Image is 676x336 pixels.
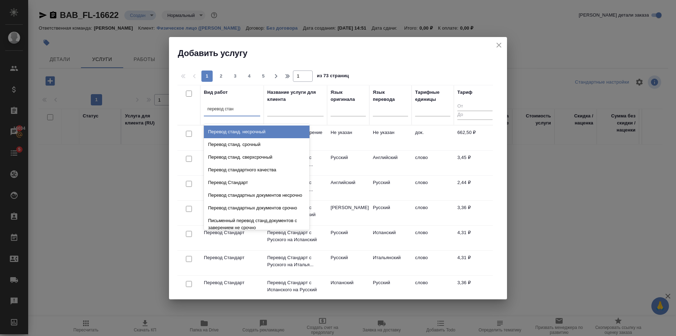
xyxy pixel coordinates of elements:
div: Перевод станд. сверхсрочный [204,151,309,164]
td: Русский [327,251,369,275]
td: Не указан [327,126,369,150]
td: Русский [327,151,369,175]
span: из 73 страниц [317,72,349,82]
p: Перевод Стандарт [204,279,260,286]
div: Перевод стандартных документов несрочно [204,189,309,202]
td: 3,36 ₽ [454,201,496,225]
p: Перевод Стандарт с Русского на Италья... [267,254,324,268]
td: 3,45 ₽ [454,151,496,175]
button: 2 [215,71,227,82]
td: слово [412,201,454,225]
div: Название услуги для клиента [267,89,324,103]
span: 4 [244,73,255,80]
input: До [457,111,493,120]
td: 2,44 ₽ [454,176,496,200]
td: Не указан [369,126,412,150]
td: 4,31 ₽ [454,226,496,250]
td: Испанский [327,276,369,300]
td: Английский [327,176,369,200]
button: 4 [244,71,255,82]
td: док. [412,126,454,150]
td: Итальянский [369,251,412,275]
td: 662,50 ₽ [454,126,496,150]
td: 4,31 ₽ [454,251,496,275]
span: 2 [215,73,227,80]
td: Русский [327,226,369,250]
td: Испанский [369,226,412,250]
td: Английский [369,151,412,175]
span: 3 [230,73,241,80]
td: Русский [369,176,412,200]
p: Перевод Стандарт [204,254,260,261]
td: слово [412,226,454,250]
div: Перевод станд. несрочный [204,126,309,138]
td: 3,36 ₽ [454,276,496,300]
button: close [494,40,504,50]
h2: Добавить услугу [178,48,507,59]
div: Язык оригинала [331,89,366,103]
div: Перевод стандартного качества [204,164,309,176]
div: Письменный перевод станд.документов с заверением не срочно [204,214,309,234]
button: 3 [230,71,241,82]
div: Язык перевода [373,89,408,103]
div: Перевод стандартных документов срочно [204,202,309,214]
td: слово [412,176,454,200]
div: Перевод станд. срочный [204,138,309,151]
span: 5 [258,73,269,80]
td: слово [412,151,454,175]
p: Перевод Стандарт [204,229,260,236]
div: Тариф [457,89,472,96]
td: слово [412,276,454,300]
div: Перевод Стандарт [204,176,309,189]
div: Вид работ [204,89,228,96]
button: 5 [258,71,269,82]
input: От [457,102,493,111]
p: Перевод Стандарт с Русского на Испанский [267,229,324,243]
div: Тарифные единицы [415,89,450,103]
td: слово [412,251,454,275]
td: Русский [369,201,412,225]
td: Русский [369,276,412,300]
td: [PERSON_NAME] [327,201,369,225]
p: Перевод Стандарт с Испанского на Русский [267,279,324,293]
